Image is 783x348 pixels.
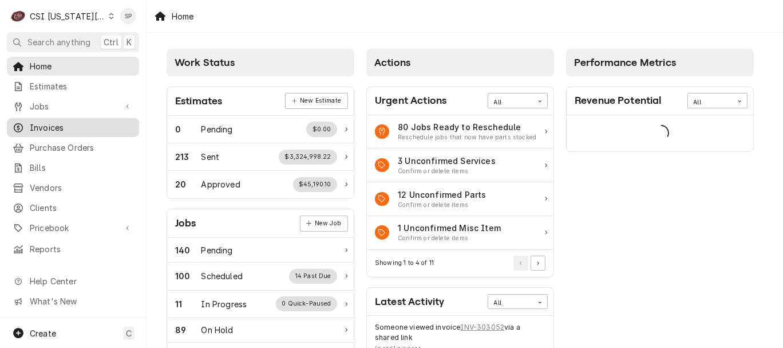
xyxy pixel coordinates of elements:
[398,234,501,243] div: Action Item Suggestion
[494,299,527,308] div: All
[175,178,201,190] div: Work Status Count
[175,216,196,231] div: Card Title
[293,177,338,192] div: Work Status Supplemental Data
[30,100,116,112] span: Jobs
[367,216,553,250] div: Action Item
[7,272,139,291] a: Go to Help Center
[167,209,354,238] div: Card Header
[175,270,201,282] div: Work Status Count
[367,87,553,115] div: Card Header
[367,288,553,316] div: Card Header
[30,275,132,287] span: Help Center
[167,87,354,199] div: Card: Estimates
[375,93,446,108] div: Card Title
[167,318,354,343] div: Work Status
[175,324,201,336] div: Work Status Count
[367,148,553,182] a: Action Item
[488,93,548,108] div: Card Data Filter Control
[30,222,116,234] span: Pricebook
[10,8,26,24] div: C
[167,238,354,263] a: Work Status
[175,123,201,135] div: Work Status Count
[167,291,354,318] a: Work Status
[367,182,553,216] div: Action Item
[513,256,528,271] button: Go to Previous Page
[694,98,727,107] div: All
[7,178,139,197] a: Vendors
[398,133,536,142] div: Action Item Suggestion
[30,142,133,154] span: Purchase Orders
[30,295,132,307] span: What's New
[201,298,247,310] div: Work Status Title
[375,259,434,268] div: Current Page Details
[375,322,545,343] div: Event String
[276,296,337,311] div: Work Status Supplemental Data
[279,150,337,165] div: Work Status Supplemental Data
[531,256,545,271] button: Go to Next Page
[201,324,234,336] div: Work Status Title
[461,322,505,333] a: INV-303052
[7,292,139,311] a: Go to What's New
[167,263,354,290] a: Work Status
[201,151,220,163] div: Work Status Title
[30,329,56,338] span: Create
[120,8,136,24] div: Shelley Politte's Avatar
[398,189,486,201] div: Action Item Title
[366,87,554,277] div: Card: Urgent Actions
[175,93,222,109] div: Card Title
[285,93,347,109] div: Card Link Button
[7,118,139,137] a: Invoices
[30,202,133,214] span: Clients
[201,270,243,282] div: Work Status Title
[398,155,496,167] div: Action Item Title
[300,216,348,232] a: New Job
[201,244,233,256] div: Work Status Title
[175,298,201,310] div: Work Status Count
[366,49,554,76] div: Card Column Header
[104,36,118,48] span: Ctrl
[566,87,754,152] div: Card: Revenue Potential
[126,36,132,48] span: K
[566,49,754,76] div: Card Column Header
[167,49,354,76] div: Card Column Header
[7,198,139,217] a: Clients
[375,294,444,310] div: Card Title
[30,243,133,255] span: Reports
[175,151,201,163] div: Work Status Count
[567,115,753,151] div: Card Data
[7,57,139,76] a: Home
[374,57,410,68] span: Actions
[7,218,139,237] a: Go to Pricebook
[367,115,553,250] div: Card Data
[167,171,354,198] a: Work Status
[201,178,240,190] div: Work Status Title
[575,93,662,108] div: Card Title
[512,256,546,271] div: Pagination Controls
[167,143,354,171] a: Work Status
[7,240,139,259] a: Reports
[201,123,233,135] div: Work Status Title
[7,138,139,157] a: Purchase Orders
[367,250,553,277] div: Card Footer: Pagination
[30,80,133,92] span: Estimates
[175,57,235,68] span: Work Status
[167,116,354,198] div: Card Data
[367,115,553,149] div: Action Item
[398,167,496,176] div: Action Item Suggestion
[7,97,139,116] a: Go to Jobs
[566,76,754,197] div: Card Column Content
[10,8,26,24] div: CSI Kansas City.'s Avatar
[7,77,139,96] a: Estimates
[30,122,133,134] span: Invoices
[300,216,348,232] div: Card Link Button
[167,116,354,143] a: Work Status
[7,32,139,52] button: Search anythingCtrlK
[494,98,527,107] div: All
[398,201,486,210] div: Action Item Suggestion
[120,8,136,24] div: SP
